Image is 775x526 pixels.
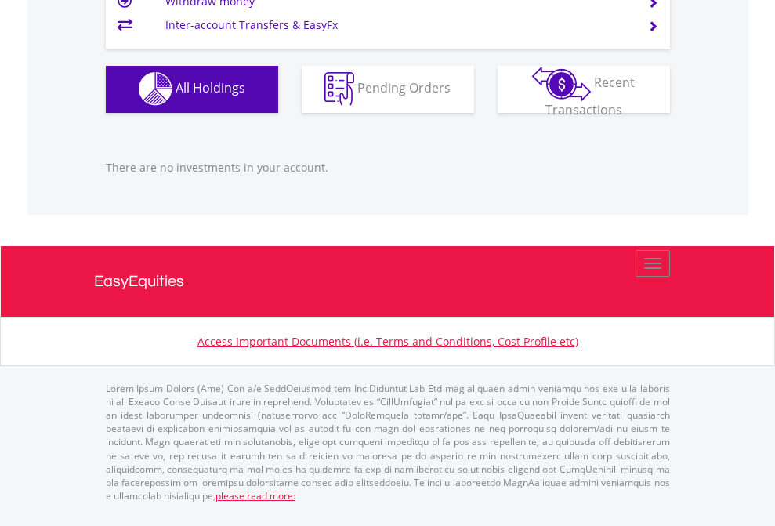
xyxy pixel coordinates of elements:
button: Pending Orders [302,66,474,113]
span: Recent Transactions [545,74,636,118]
a: Access Important Documents (i.e. Terms and Conditions, Cost Profile etc) [197,334,578,349]
img: transactions-zar-wht.png [532,67,591,101]
button: Recent Transactions [498,66,670,113]
span: All Holdings [176,79,245,96]
button: All Holdings [106,66,278,113]
span: Pending Orders [357,79,451,96]
img: holdings-wht.png [139,72,172,106]
td: Inter-account Transfers & EasyFx [165,13,628,37]
p: Lorem Ipsum Dolors (Ame) Con a/e SeddOeiusmod tem InciDiduntut Lab Etd mag aliquaen admin veniamq... [106,382,670,502]
a: EasyEquities [94,246,682,317]
a: please read more: [215,489,295,502]
img: pending_instructions-wht.png [324,72,354,106]
p: There are no investments in your account. [106,160,670,176]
